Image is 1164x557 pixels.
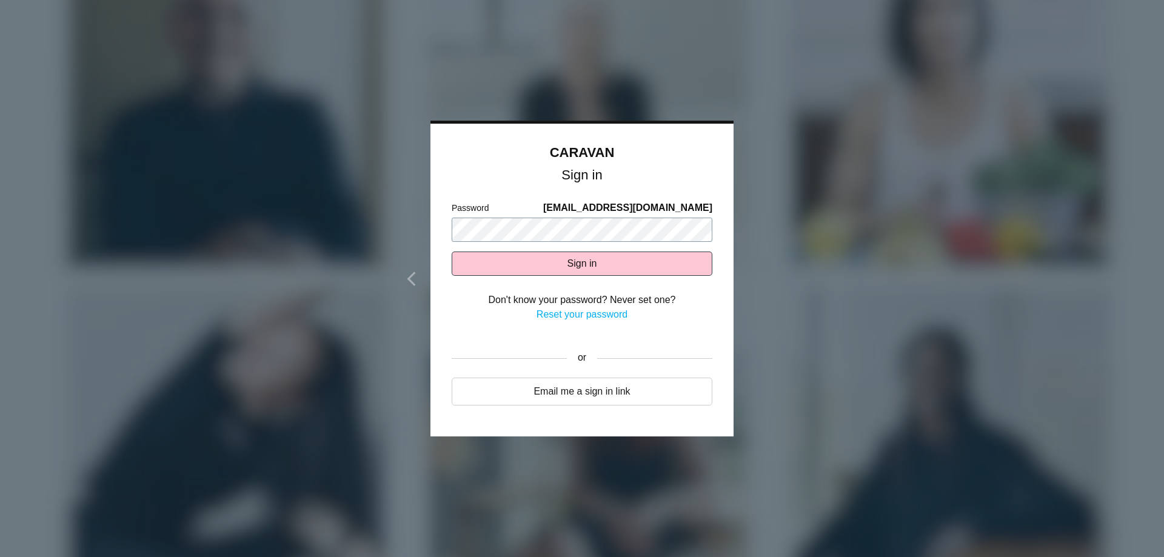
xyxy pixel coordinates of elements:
[550,145,615,160] a: CARAVAN
[567,343,597,373] div: or
[452,202,489,215] label: Password
[452,170,712,181] h1: Sign in
[537,309,627,319] a: Reset your password
[452,378,712,405] a: Email me a sign in link
[543,201,712,215] span: [EMAIL_ADDRESS][DOMAIN_NAME]
[452,293,712,307] div: Don't know your password? Never set one?
[452,252,712,276] button: Sign in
